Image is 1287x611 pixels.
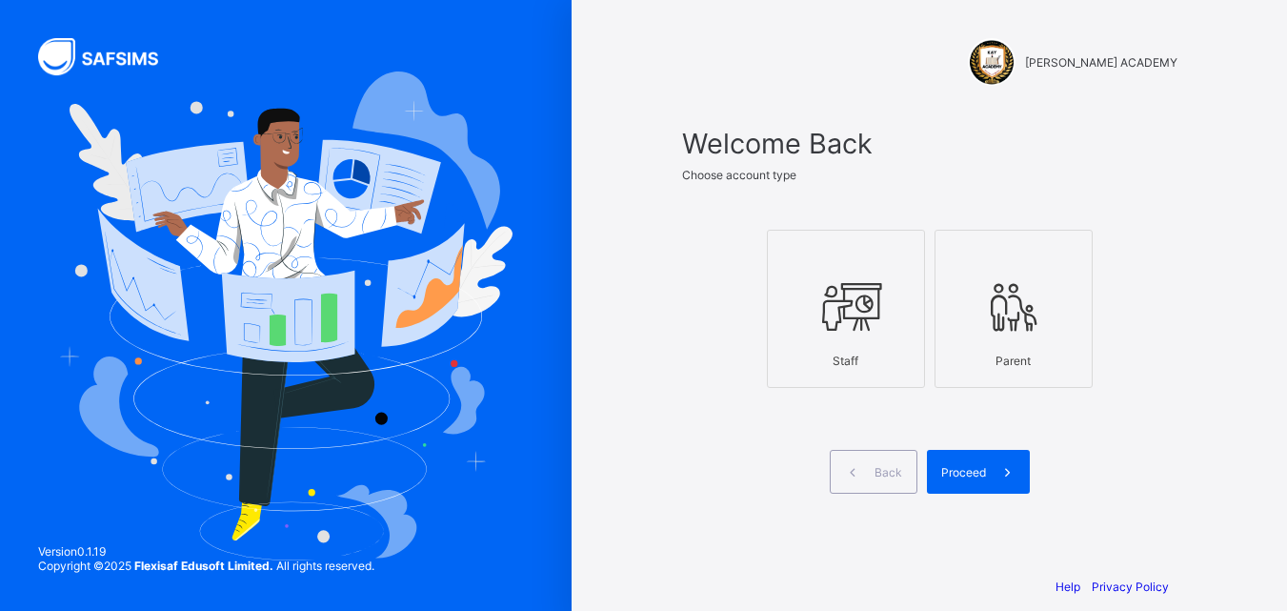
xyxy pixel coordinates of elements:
span: [PERSON_NAME] ACADEMY [1025,55,1177,70]
span: Back [875,465,902,479]
img: Hero Image [59,71,513,560]
div: Staff [777,344,915,377]
span: Version 0.1.19 [38,544,374,559]
span: Copyright © 2025 All rights reserved. [38,559,374,573]
a: Help [1056,580,1080,594]
a: Privacy Policy [1092,580,1169,594]
strong: Flexisaf Edusoft Limited. [134,559,273,573]
span: Choose account type [682,168,796,182]
span: Welcome Back [682,127,1177,160]
div: Parent [945,344,1082,377]
img: SAFSIMS Logo [38,38,181,75]
span: Proceed [941,465,986,479]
